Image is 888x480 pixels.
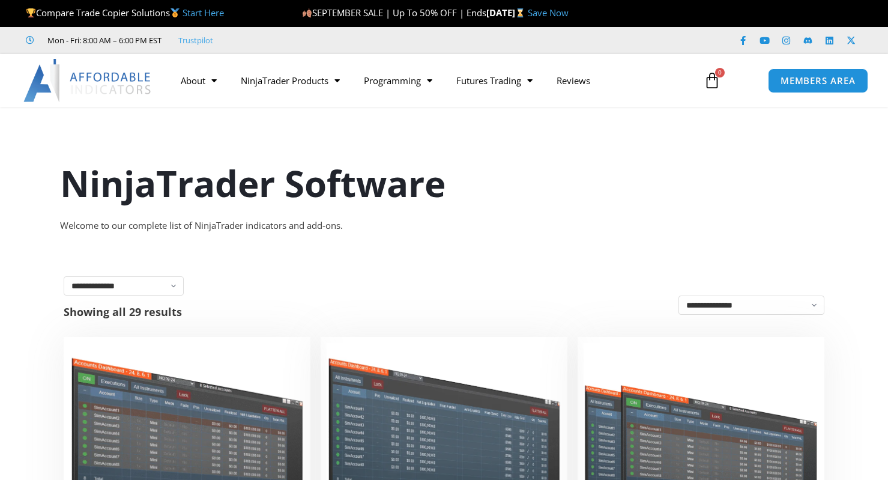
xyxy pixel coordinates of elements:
[352,67,444,94] a: Programming
[178,33,213,47] a: Trustpilot
[715,68,725,77] span: 0
[26,7,224,19] span: Compare Trade Copier Solutions
[229,67,352,94] a: NinjaTrader Products
[516,8,525,17] img: ⌛
[686,63,738,98] a: 0
[528,7,569,19] a: Save Now
[302,7,486,19] span: SEPTEMBER SALE | Up To 50% OFF | Ends
[444,67,545,94] a: Futures Trading
[64,306,182,317] p: Showing all 29 results
[44,33,162,47] span: Mon - Fri: 8:00 AM – 6:00 PM EST
[171,8,180,17] img: 🥇
[486,7,528,19] strong: [DATE]
[169,67,693,94] nav: Menu
[169,67,229,94] a: About
[678,296,824,315] select: Shop order
[768,68,868,93] a: MEMBERS AREA
[23,59,153,102] img: LogoAI | Affordable Indicators – NinjaTrader
[545,67,602,94] a: Reviews
[60,217,829,234] div: Welcome to our complete list of NinjaTrader indicators and add-ons.
[781,76,856,85] span: MEMBERS AREA
[303,8,312,17] img: 🍂
[183,7,224,19] a: Start Here
[60,158,829,208] h1: NinjaTrader Software
[26,8,35,17] img: 🏆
